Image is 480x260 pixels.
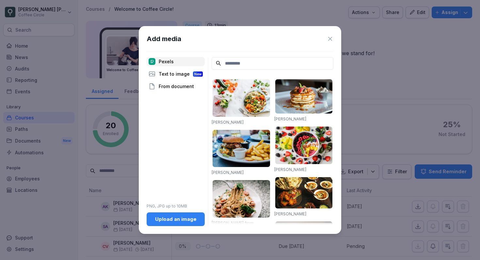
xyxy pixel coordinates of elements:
img: pexels-photo-1640777.jpeg [213,79,270,117]
p: PNG, JPG up to 10MB [147,203,205,209]
a: [PERSON_NAME] [212,120,244,125]
a: [PERSON_NAME] [212,170,244,175]
img: pexels.png [149,58,155,65]
button: Upload an image [147,212,205,226]
div: New [193,71,203,77]
a: [PERSON_NAME] [274,211,306,216]
a: [PERSON_NAME] from [GEOGRAPHIC_DATA] [212,221,254,233]
div: Upload an image [152,216,200,223]
img: pexels-photo-1099680.jpeg [275,127,333,164]
a: [PERSON_NAME] [274,167,306,172]
h1: Add media [147,34,181,44]
img: pexels-photo-958545.jpeg [275,177,333,208]
div: Pexels [147,57,205,66]
div: Text to image [147,69,205,79]
img: pexels-photo-70497.jpeg [213,130,270,167]
img: pexels-photo-1279330.jpeg [213,180,270,218]
div: From document [147,82,205,91]
a: [PERSON_NAME] [274,116,306,121]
